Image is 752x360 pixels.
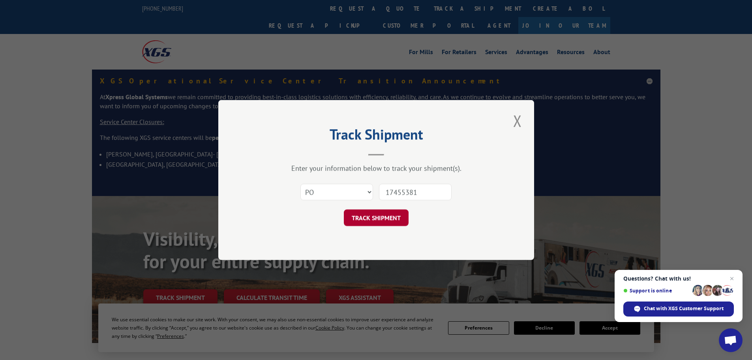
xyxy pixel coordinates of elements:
[258,164,495,173] div: Enter your information below to track your shipment(s).
[644,305,724,312] span: Chat with XGS Customer Support
[623,302,734,317] span: Chat with XGS Customer Support
[719,328,743,352] a: Open chat
[258,129,495,144] h2: Track Shipment
[623,275,734,282] span: Questions? Chat with us!
[379,184,452,200] input: Number(s)
[623,288,690,294] span: Support is online
[344,209,409,226] button: TRACK SHIPMENT
[511,110,524,132] button: Close modal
